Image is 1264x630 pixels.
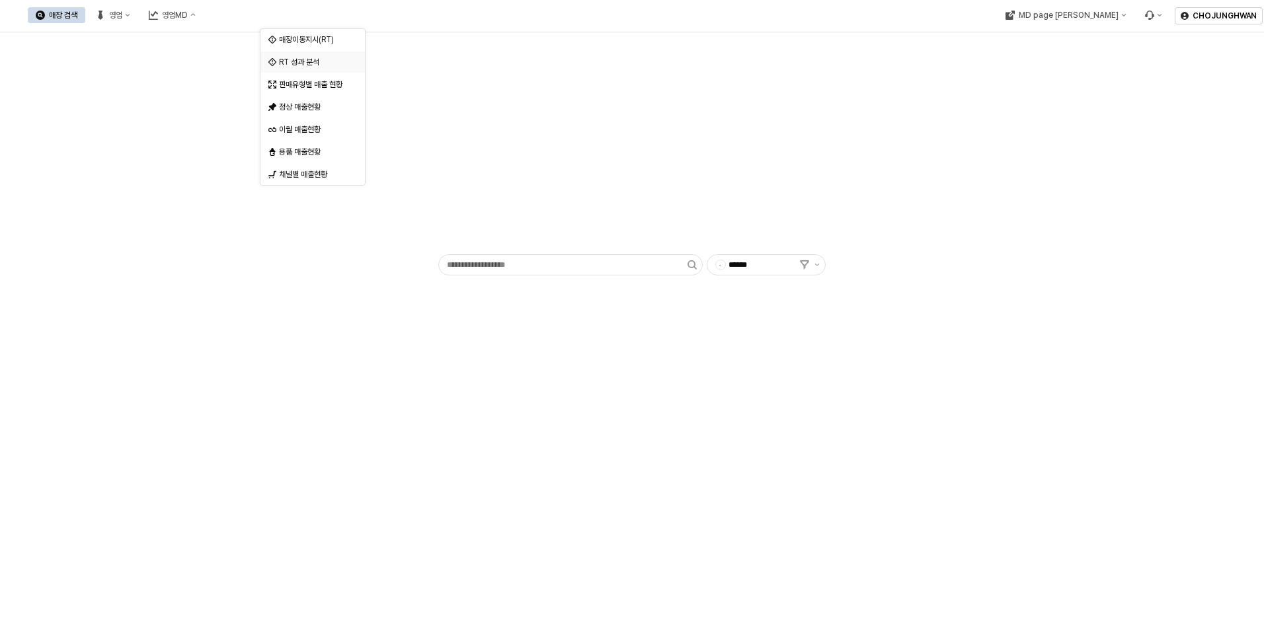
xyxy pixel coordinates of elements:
button: 제안 사항 표시 [809,255,825,275]
div: MD page 이동 [997,7,1134,23]
div: 용품 매출현황 [279,147,349,157]
div: 영업MD [162,11,188,20]
button: 영업MD [141,7,204,23]
button: CHOJUNGHWAN [1175,7,1263,24]
div: Menu item 6 [1136,7,1169,23]
div: 판매유형별 매출 현황 [279,79,349,90]
div: 정상 매출현황 [279,102,349,112]
p: CHOJUNGHWAN [1193,11,1257,21]
div: Select an option [260,28,365,186]
div: 매장 검색 [49,11,77,20]
div: RT 성과 분석 [279,57,349,67]
button: 영업 [88,7,138,23]
button: MD page [PERSON_NAME] [997,7,1134,23]
div: 매장이동지시(RT) [279,34,349,45]
div: 채널별 매출현황 [279,169,349,180]
span: - [716,260,725,269]
div: 영업 [109,11,122,20]
div: 이월 매출현황 [279,124,349,135]
button: 매장 검색 [28,7,85,23]
div: MD page [PERSON_NAME] [1018,11,1118,20]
